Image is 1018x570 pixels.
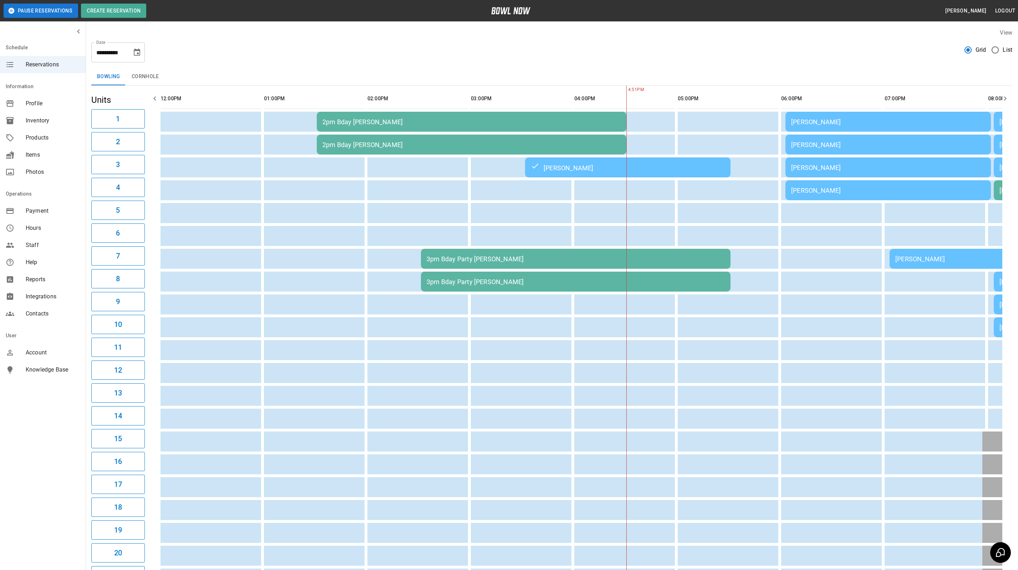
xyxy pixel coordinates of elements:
h6: 9 [116,296,120,307]
div: inventory tabs [91,68,1012,85]
button: 12 [91,360,145,380]
h6: 13 [114,387,122,399]
button: 13 [91,383,145,403]
button: 9 [91,292,145,311]
button: 1 [91,109,145,128]
button: 7 [91,246,145,266]
button: 16 [91,452,145,471]
h6: 17 [114,479,122,490]
span: 4:51PM [626,86,628,94]
button: 6 [91,223,145,243]
button: Cornhole [126,68,164,85]
div: 2pm Bday [PERSON_NAME] [322,118,621,126]
div: [PERSON_NAME] [531,163,725,172]
div: [PERSON_NAME] [791,118,985,126]
button: 10 [91,315,145,334]
span: List [1003,46,1012,54]
span: Knowledge Base [26,365,80,374]
h6: 11 [114,342,122,353]
h6: 10 [114,319,122,330]
h6: 5 [116,205,120,216]
label: View [1000,29,1012,36]
div: 3pm Bday Party [PERSON_NAME] [427,255,725,263]
span: Profile [26,99,80,108]
div: 3pm Bday Party [PERSON_NAME] [427,278,725,286]
span: Payment [26,207,80,215]
button: [PERSON_NAME] [942,4,989,17]
h6: 14 [114,410,122,422]
span: Grid [976,46,986,54]
h6: 16 [114,456,122,467]
span: Integrations [26,292,80,301]
button: 11 [91,338,145,357]
h6: 3 [116,159,120,170]
h6: 15 [114,433,122,444]
h6: 1 [116,113,120,125]
span: Hours [26,224,80,232]
span: Items [26,151,80,159]
button: Logout [992,4,1018,17]
button: 18 [91,498,145,517]
button: 17 [91,475,145,494]
h5: Units [91,94,145,106]
button: 2 [91,132,145,151]
h6: 12 [114,364,122,376]
span: Reservations [26,60,80,69]
th: 12:00PM [161,89,261,109]
div: [PERSON_NAME] [791,187,985,194]
button: 5 [91,201,145,220]
th: 02:00PM [367,89,468,109]
div: [PERSON_NAME] [791,141,985,148]
h6: 20 [114,547,122,559]
span: Account [26,348,80,357]
th: 03:00PM [471,89,571,109]
img: logo [491,7,530,14]
button: 14 [91,406,145,425]
button: 4 [91,178,145,197]
button: Create Reservation [81,4,146,18]
h6: 4 [116,182,120,193]
button: 20 [91,543,145,563]
span: Reports [26,275,80,284]
h6: 7 [116,250,120,262]
button: 8 [91,269,145,288]
button: 3 [91,155,145,174]
span: Contacts [26,309,80,318]
h6: 2 [116,136,120,147]
button: Choose date, selected date is Sep 20, 2025 [130,45,144,60]
h6: 6 [116,227,120,239]
div: [PERSON_NAME] [791,164,985,171]
span: Inventory [26,116,80,125]
th: 01:00PM [264,89,365,109]
button: Pause Reservations [4,4,78,18]
button: 15 [91,429,145,448]
h6: 8 [116,273,120,284]
span: Staff [26,241,80,249]
span: Help [26,258,80,267]
button: Bowling [91,68,126,85]
span: Photos [26,168,80,176]
h6: 19 [114,524,122,536]
span: Products [26,133,80,142]
button: 19 [91,520,145,540]
div: 2pm Bday [PERSON_NAME] [322,141,621,148]
h6: 18 [114,501,122,513]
